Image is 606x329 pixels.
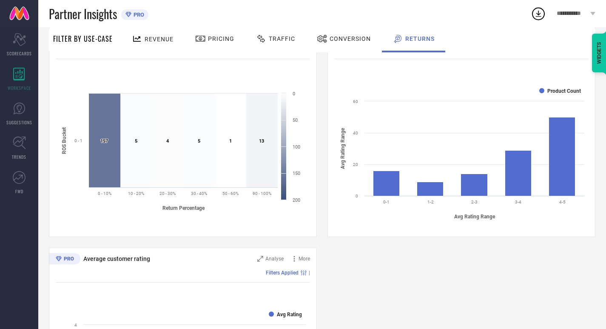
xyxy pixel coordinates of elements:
[145,36,174,43] span: Revenue
[471,200,478,204] text: 2-3
[405,35,435,42] span: Returns
[293,144,300,150] text: 100
[547,88,581,94] text: Product Count
[229,138,232,144] text: 1
[266,270,299,276] span: Filters Applied
[128,191,144,196] text: 10 - 20%
[61,127,67,154] tspan: ROS Bucket
[74,138,83,143] text: 0 - 1
[131,11,144,18] span: PRO
[277,312,302,318] text: Avg Rating
[356,194,358,198] text: 0
[559,200,566,204] text: 4-5
[454,214,495,220] tspan: Avg Rating Range
[53,34,113,44] span: Filter By Use-Case
[299,256,310,262] span: More
[74,323,77,327] text: 4
[15,188,23,195] span: FWD
[49,5,117,23] span: Partner Insights
[340,128,346,169] tspan: Avg Rating Range
[515,200,521,204] text: 3-4
[100,138,108,144] text: 157
[12,154,26,160] span: TRENDS
[198,138,200,144] text: 5
[531,6,546,21] div: Open download list
[309,270,310,276] span: |
[208,35,234,42] span: Pricing
[353,131,358,135] text: 40
[293,171,300,176] text: 150
[257,256,263,262] svg: Zoom
[8,85,31,91] span: WORKSPACE
[293,91,295,97] text: 0
[330,35,371,42] span: Conversion
[269,35,295,42] span: Traffic
[191,191,207,196] text: 30 - 40%
[222,191,239,196] text: 50 - 60%
[253,191,271,196] text: 90 - 100%
[135,138,137,144] text: 5
[293,197,300,203] text: 200
[293,117,298,123] text: 50
[353,162,358,167] text: 20
[159,191,176,196] text: 20 - 30%
[7,50,32,57] span: SCORECARDS
[383,200,390,204] text: 0-1
[49,253,80,266] div: Premium
[98,191,111,196] text: 0 - 10%
[162,205,205,211] tspan: Return Percentage
[259,138,264,144] text: 13
[353,99,358,104] text: 60
[427,200,434,204] text: 1-2
[83,255,150,262] span: Average customer rating
[166,138,169,144] text: 4
[6,119,32,126] span: SUGGESTIONS
[265,256,284,262] span: Analyse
